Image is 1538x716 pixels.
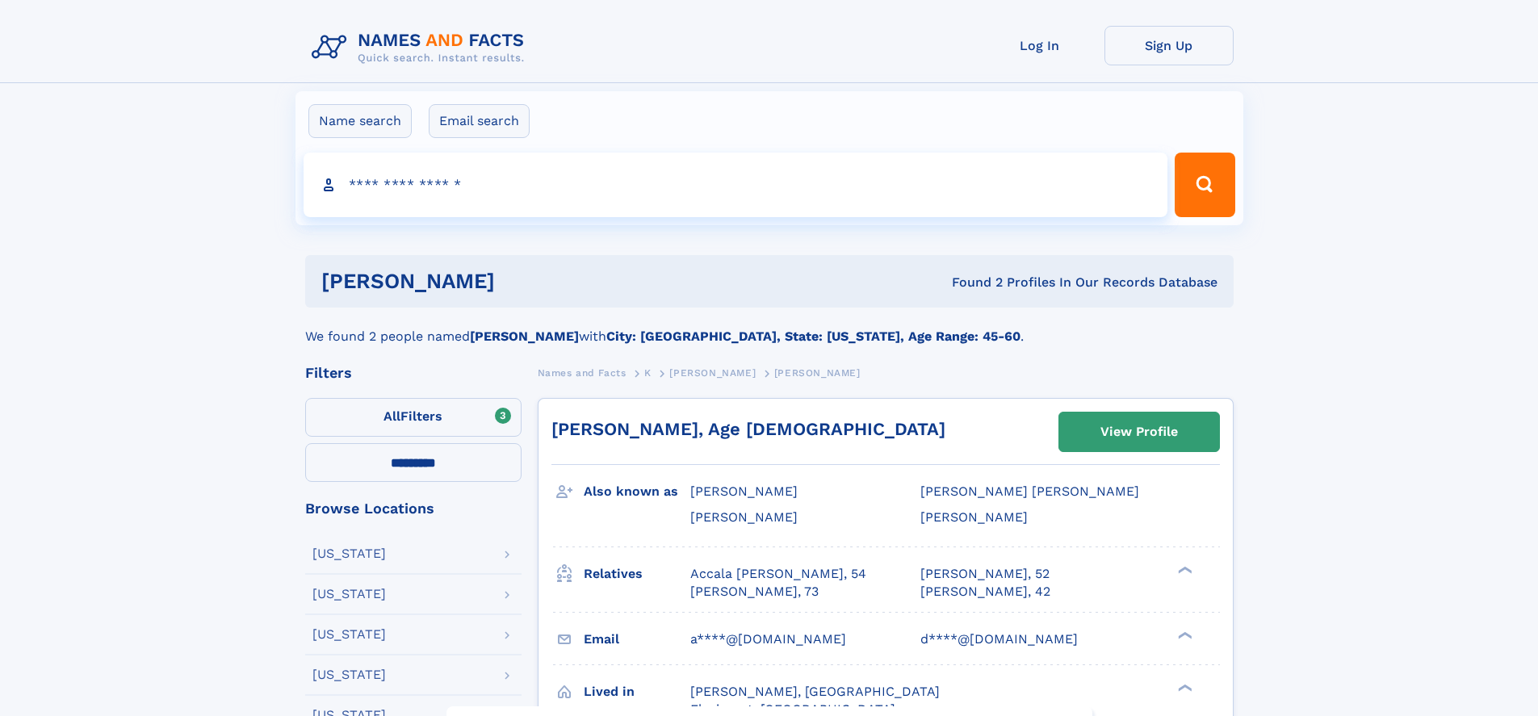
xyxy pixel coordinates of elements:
span: [PERSON_NAME] [774,367,861,379]
a: K [644,362,652,383]
input: search input [304,153,1168,217]
div: ❯ [1174,682,1193,693]
a: [PERSON_NAME], 42 [920,583,1050,601]
div: [US_STATE] [312,547,386,560]
div: [US_STATE] [312,628,386,641]
div: View Profile [1100,413,1178,450]
label: Name search [308,104,412,138]
span: [PERSON_NAME], [GEOGRAPHIC_DATA] [690,684,940,699]
h3: Email [584,626,690,653]
label: Filters [305,398,522,437]
span: [PERSON_NAME] [PERSON_NAME] [920,484,1139,499]
a: [PERSON_NAME], Age [DEMOGRAPHIC_DATA] [551,419,945,439]
b: City: [GEOGRAPHIC_DATA], State: [US_STATE], Age Range: 45-60 [606,329,1020,344]
div: ❯ [1174,564,1193,575]
span: K [644,367,652,379]
h1: [PERSON_NAME] [321,271,723,291]
div: Filters [305,366,522,380]
span: [PERSON_NAME] [920,509,1028,525]
a: [PERSON_NAME] [669,362,756,383]
a: View Profile [1059,412,1219,451]
span: [PERSON_NAME] [690,484,798,499]
span: [PERSON_NAME] [690,509,798,525]
h3: Lived in [584,678,690,706]
h3: Also known as [584,478,690,505]
a: Names and Facts [538,362,627,383]
div: [US_STATE] [312,668,386,681]
a: [PERSON_NAME], 73 [690,583,819,601]
div: We found 2 people named with . [305,308,1234,346]
div: Found 2 Profiles In Our Records Database [723,274,1217,291]
a: Accala [PERSON_NAME], 54 [690,565,866,583]
h3: Relatives [584,560,690,588]
div: [US_STATE] [312,588,386,601]
img: Logo Names and Facts [305,26,538,69]
a: [PERSON_NAME], 52 [920,565,1050,583]
div: ❯ [1174,630,1193,640]
span: [PERSON_NAME] [669,367,756,379]
b: [PERSON_NAME] [470,329,579,344]
a: Sign Up [1104,26,1234,65]
button: Search Button [1175,153,1234,217]
label: Email search [429,104,530,138]
span: All [383,408,400,424]
div: Browse Locations [305,501,522,516]
a: Log In [975,26,1104,65]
